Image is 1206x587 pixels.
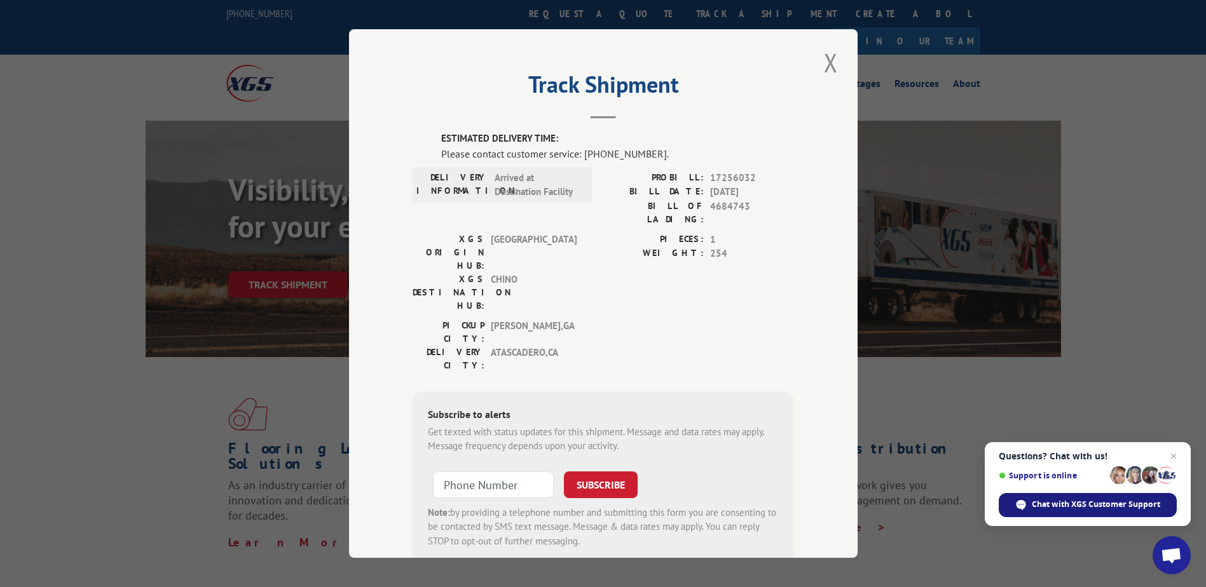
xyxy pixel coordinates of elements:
[413,346,484,372] label: DELIVERY CITY:
[413,233,484,273] label: XGS ORIGIN HUB:
[441,146,794,161] div: Please contact customer service: [PHONE_NUMBER].
[413,319,484,346] label: PICKUP CITY:
[820,45,842,80] button: Close modal
[491,233,577,273] span: [GEOGRAPHIC_DATA]
[428,425,779,454] div: Get texted with status updates for this shipment. Message and data rates may apply. Message frequ...
[603,185,704,199] label: BILL DATE:
[491,346,577,372] span: ATASCADERO , CA
[433,471,554,498] input: Phone Number
[416,171,488,199] label: DELIVERY INFORMATION:
[413,273,484,313] label: XGS DESTINATION HUB:
[999,451,1177,461] span: Questions? Chat with us!
[603,171,704,186] label: PROBILL:
[491,273,577,313] span: CHINO
[603,233,704,247] label: PIECES:
[710,246,794,261] span: 254
[710,233,794,247] span: 1
[1032,499,1160,510] span: Chat with XGS Customer Support
[603,199,704,226] label: BILL OF LADING:
[491,319,577,346] span: [PERSON_NAME] , GA
[428,407,779,425] div: Subscribe to alerts
[564,471,638,498] button: SUBSCRIBE
[999,471,1106,480] span: Support is online
[603,246,704,261] label: WEIGHT:
[441,132,794,146] label: ESTIMATED DELIVERY TIME:
[413,76,794,100] h2: Track Shipment
[710,171,794,186] span: 17256032
[999,493,1177,517] span: Chat with XGS Customer Support
[495,171,580,199] span: Arrived at Destination Facility
[428,506,779,549] div: by providing a telephone number and submitting this form you are consenting to be contacted by SM...
[1153,536,1191,574] a: Open chat
[710,185,794,199] span: [DATE]
[428,506,450,518] strong: Note:
[710,199,794,226] span: 4684743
